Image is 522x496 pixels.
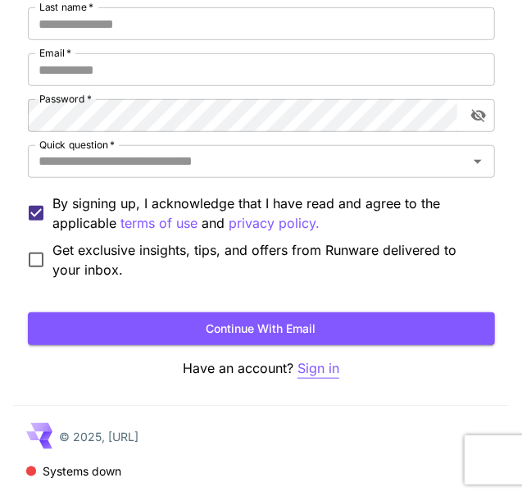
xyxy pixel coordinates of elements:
label: Password [39,92,92,106]
button: toggle password visibility [464,101,493,130]
button: Continue with email [28,312,495,346]
button: Open [466,150,489,173]
button: Sign in [297,358,339,379]
p: Have an account? [28,358,495,379]
label: Quick question [39,138,115,152]
label: Email [39,46,71,60]
p: Systems down [43,462,121,480]
p: privacy policy. [229,213,320,234]
button: By signing up, I acknowledge that I have read and agree to the applicable terms of use and [229,213,320,234]
span: Get exclusive insights, tips, and offers from Runware delivered to your inbox. [53,240,482,280]
p: By signing up, I acknowledge that I have read and agree to the applicable and [53,193,482,234]
p: © 2025, [URL] [59,428,138,445]
p: terms of use [121,213,198,234]
button: By signing up, I acknowledge that I have read and agree to the applicable and privacy policy. [121,213,198,234]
